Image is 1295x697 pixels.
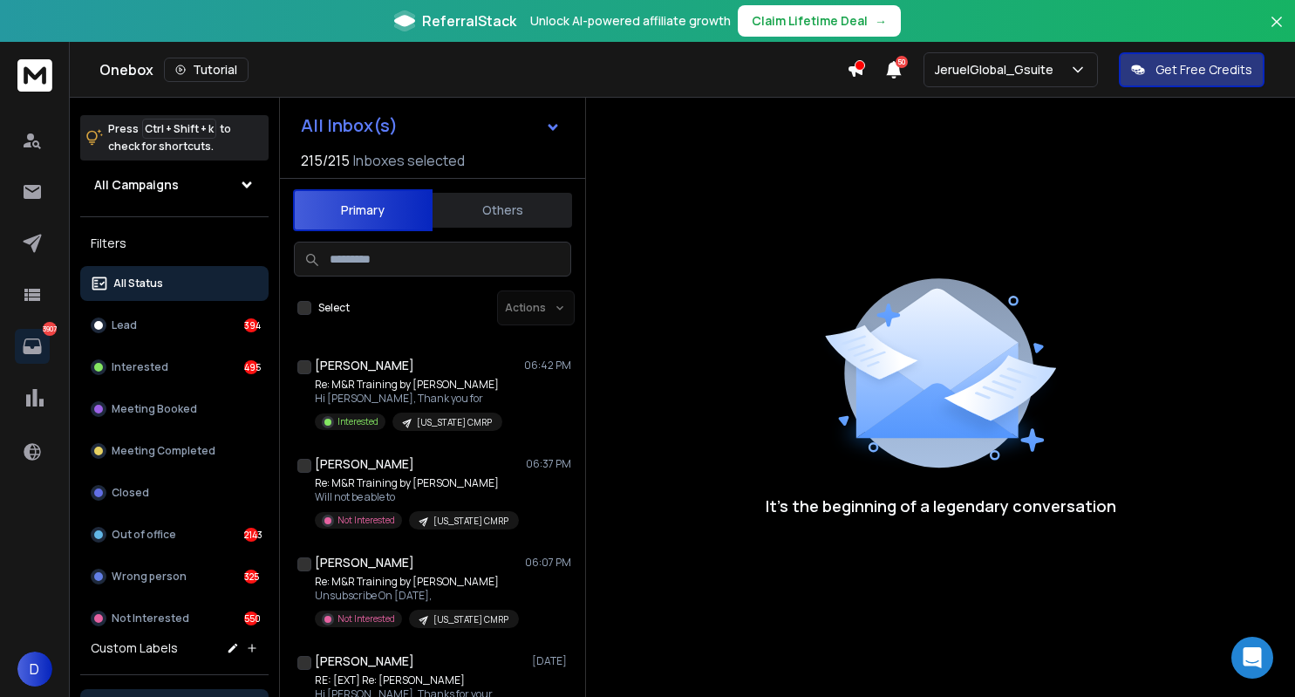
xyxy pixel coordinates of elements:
p: Interested [112,360,168,374]
p: Re: M&R Training by [PERSON_NAME] [315,378,502,392]
p: Wrong person [112,570,187,584]
p: [DATE] [532,654,571,668]
p: 06:37 PM [526,457,571,471]
p: Unsubscribe On [DATE], [315,589,519,603]
span: Ctrl + Shift + k [142,119,216,139]
h3: Filters [80,231,269,256]
p: RE: [EXT] Re: [PERSON_NAME] [315,673,501,687]
button: D [17,652,52,687]
p: Not Interested [112,612,189,625]
button: Close banner [1265,10,1288,52]
h1: [PERSON_NAME] [315,357,414,374]
p: [US_STATE] CMRP [417,416,492,429]
p: Not Interested [337,612,395,625]
p: Interested [337,415,378,428]
button: All Status [80,266,269,301]
p: Will not be able to [315,490,519,504]
button: Out of office2143 [80,517,269,552]
p: 3907 [43,322,57,336]
p: Re: M&R Training by [PERSON_NAME] [315,476,519,490]
span: 50 [896,56,908,68]
h3: Inboxes selected [353,150,465,171]
span: 215 / 215 [301,150,350,171]
p: 06:07 PM [525,556,571,570]
div: 325 [244,570,258,584]
p: Meeting Completed [112,444,215,458]
button: Interested495 [80,350,269,385]
button: Not Interested550 [80,601,269,636]
a: 3907 [15,329,50,364]
p: Lead [112,318,137,332]
p: [US_STATE] CMRP [433,515,508,528]
h1: [PERSON_NAME] [315,554,414,571]
button: Meeting Booked [80,392,269,427]
p: Press to check for shortcuts. [108,120,231,155]
button: All Inbox(s) [287,108,575,143]
h1: All Campaigns [94,176,179,194]
button: Others [433,191,572,229]
div: Open Intercom Messenger [1231,637,1273,679]
h1: All Inbox(s) [301,117,398,134]
button: Lead394 [80,308,269,343]
button: Tutorial [164,58,249,82]
div: 495 [244,360,258,374]
p: [US_STATE] CMRP [433,613,508,626]
button: Get Free Credits [1119,52,1264,87]
div: Onebox [99,58,847,82]
label: Select [318,301,350,315]
p: It’s the beginning of a legendary conversation [766,494,1116,518]
button: Closed [80,475,269,510]
p: Closed [112,486,149,500]
p: Not Interested [337,514,395,527]
p: All Status [113,277,163,290]
h1: [PERSON_NAME] [315,653,414,670]
p: Re: M&R Training by [PERSON_NAME] [315,575,519,589]
div: 2143 [244,528,258,542]
p: JeruelGlobal_Gsuite [935,61,1060,79]
button: Wrong person325 [80,559,269,594]
p: Get Free Credits [1155,61,1252,79]
p: 06:42 PM [524,359,571,372]
p: Unlock AI-powered affiliate growth [530,12,731,30]
button: All Campaigns [80,167,269,202]
button: Primary [293,189,433,231]
p: Out of office [112,528,176,542]
h1: [PERSON_NAME] [315,455,414,473]
div: 550 [244,612,258,625]
h3: Custom Labels [91,639,178,657]
button: Meeting Completed [80,434,269,468]
button: Claim Lifetime Deal→ [738,5,901,37]
p: Meeting Booked [112,402,197,416]
p: Hi [PERSON_NAME], Thank you for [315,392,502,406]
span: ReferralStack [422,10,516,31]
div: 394 [244,318,258,332]
span: → [875,12,887,30]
